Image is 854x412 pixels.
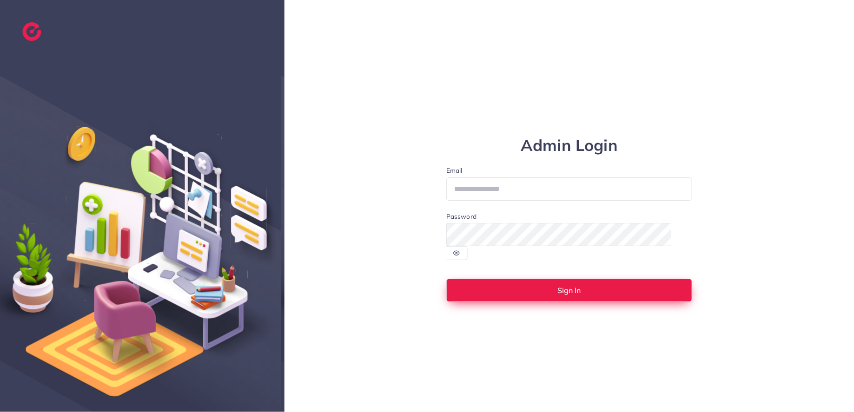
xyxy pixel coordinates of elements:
label: Email [446,166,693,175]
span: Sign In [558,287,581,294]
img: logo [22,22,41,41]
button: Sign In [446,279,693,302]
label: Password [446,212,477,221]
h1: Admin Login [446,136,693,155]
